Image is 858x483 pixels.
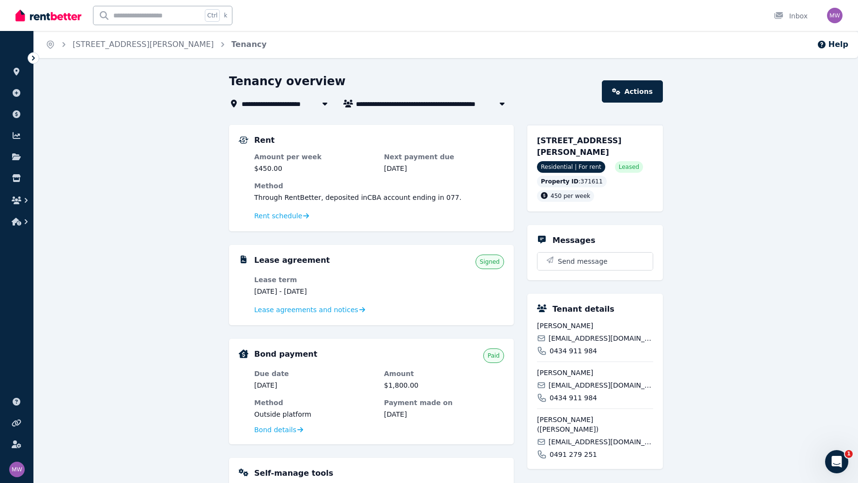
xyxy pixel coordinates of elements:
span: [STREET_ADDRESS][PERSON_NAME] [537,136,622,157]
span: 0434 911 984 [550,393,597,403]
h5: Tenant details [552,303,614,315]
span: Property ID [541,178,579,185]
span: Leased [619,163,639,171]
h5: Lease agreement [254,255,330,266]
div: Inbox [774,11,808,21]
span: [PERSON_NAME] [537,321,653,331]
dt: Due date [254,369,374,378]
img: Rental Payments [239,136,248,144]
dt: Payment made on [384,398,504,408]
div: : 371611 [537,176,607,187]
span: [EMAIL_ADDRESS][DOMAIN_NAME] [549,333,653,343]
a: [STREET_ADDRESS][PERSON_NAME] [73,40,214,49]
dd: $450.00 [254,164,374,173]
dd: [DATE] [254,380,374,390]
img: May Wong [9,462,25,477]
span: [PERSON_NAME] [537,368,653,377]
a: Lease agreements and notices [254,305,365,315]
dt: Next payment due [384,152,504,162]
a: Actions [602,80,663,103]
a: Bond details [254,425,303,435]
img: RentBetter [15,8,81,23]
nav: Breadcrumb [34,31,278,58]
span: Paid [488,352,500,360]
span: Bond details [254,425,296,435]
dd: [DATE] - [DATE] [254,287,374,296]
dd: Outside platform [254,409,374,419]
span: [EMAIL_ADDRESS][DOMAIN_NAME] [549,380,653,390]
dt: Lease term [254,275,374,285]
dt: Amount per week [254,152,374,162]
dd: $1,800.00 [384,380,504,390]
span: Through RentBetter , deposited in CBA account ending in 077 . [254,194,461,201]
a: Rent schedule [254,211,309,221]
img: May Wong [827,8,843,23]
span: Lease agreements and notices [254,305,358,315]
h5: Messages [552,235,595,246]
span: 1 [845,450,853,458]
dd: [DATE] [384,409,504,419]
dt: Amount [384,369,504,378]
span: 450 per week [551,193,590,199]
span: k [224,12,227,19]
span: [PERSON_NAME] ([PERSON_NAME]) [537,415,653,434]
span: Residential | For rent [537,161,605,173]
h5: Bond payment [254,348,317,360]
h5: Rent [254,135,275,146]
h1: Tenancy overview [229,74,346,89]
button: Help [817,39,848,50]
dt: Method [254,398,374,408]
span: [EMAIL_ADDRESS][DOMAIN_NAME] [549,437,653,447]
span: 0491 279 251 [550,450,597,459]
span: Signed [480,258,500,266]
img: Bond Details [239,349,248,358]
span: Send message [558,257,608,266]
a: Tenancy [231,40,267,49]
span: Ctrl [205,9,220,22]
h5: Self-manage tools [254,468,333,479]
button: Send message [537,253,653,270]
dd: [DATE] [384,164,504,173]
dt: Method [254,181,504,191]
span: Rent schedule [254,211,302,221]
span: 0434 911 984 [550,346,597,356]
iframe: Intercom live chat [825,450,848,473]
